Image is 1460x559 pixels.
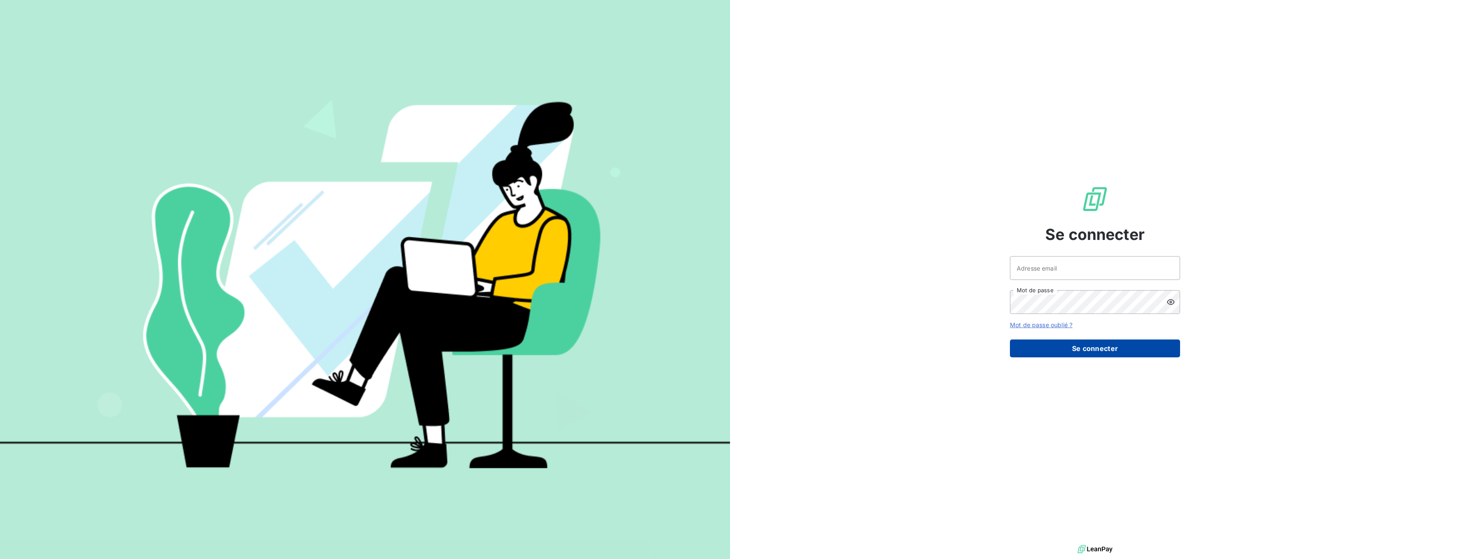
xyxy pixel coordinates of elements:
a: Mot de passe oublié ? [1010,321,1072,328]
img: Logo LeanPay [1081,185,1109,213]
input: placeholder [1010,256,1180,280]
span: Se connecter [1045,223,1145,246]
button: Se connecter [1010,339,1180,357]
img: logo [1078,543,1112,556]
